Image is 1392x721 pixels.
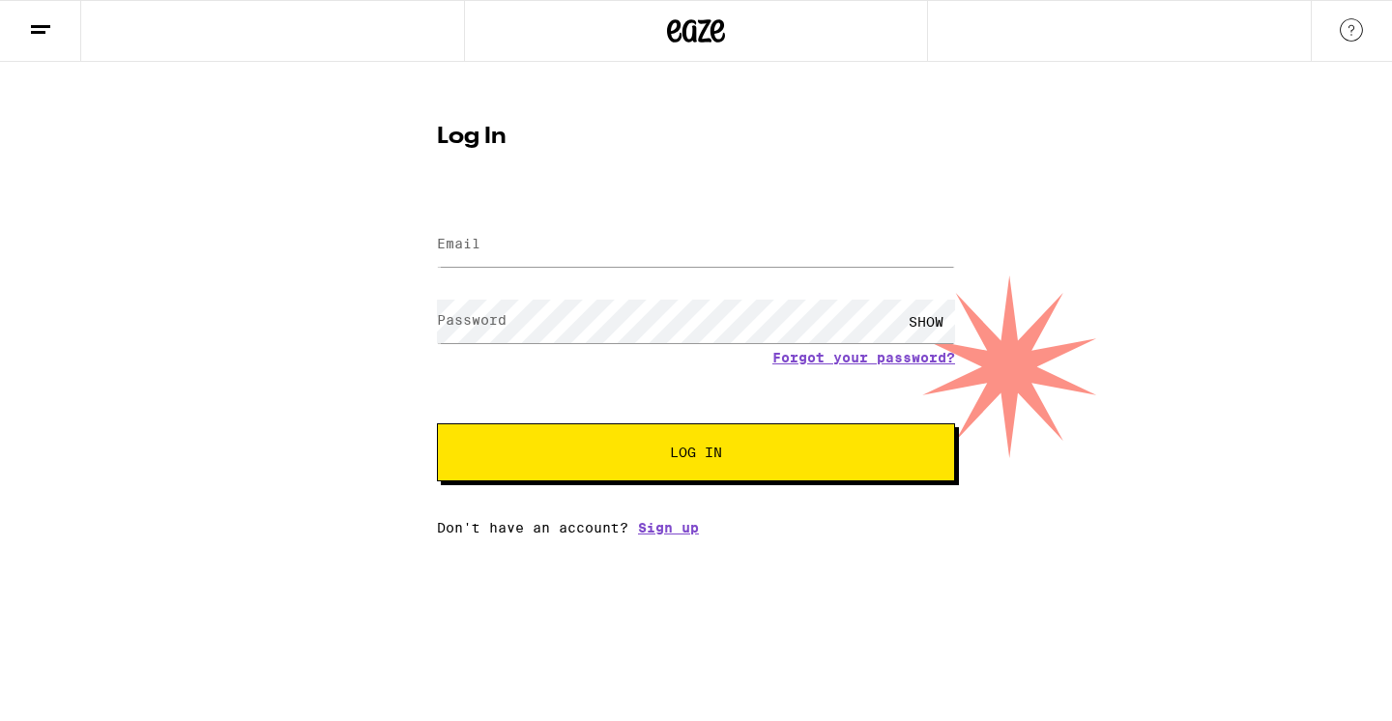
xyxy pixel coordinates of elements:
button: Log In [437,423,955,481]
input: Email [437,223,955,267]
a: Forgot your password? [772,350,955,365]
h1: Log In [437,126,955,149]
span: Log In [670,446,722,459]
div: SHOW [897,300,955,343]
div: Don't have an account? [437,520,955,535]
label: Password [437,312,507,328]
a: Sign up [638,520,699,535]
label: Email [437,236,480,251]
